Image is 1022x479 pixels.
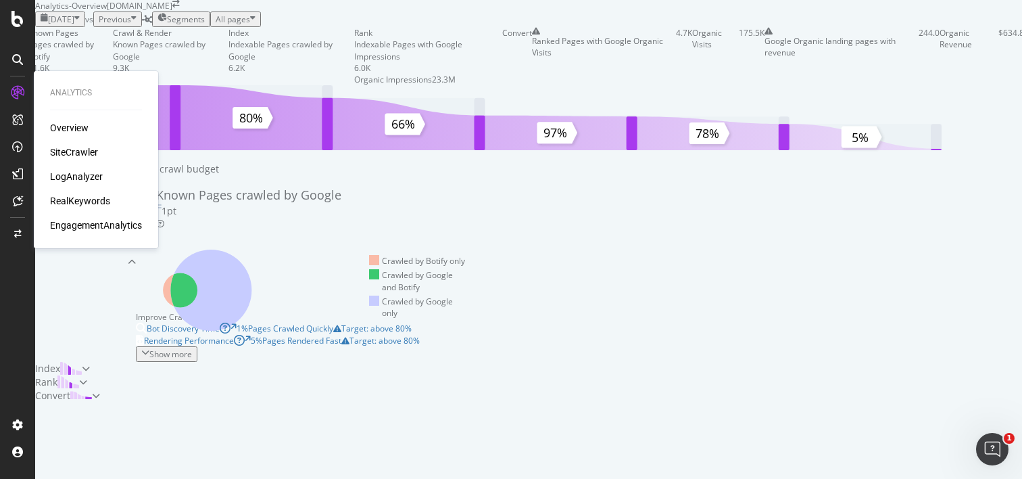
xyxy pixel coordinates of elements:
div: 175.5K [739,27,764,85]
div: Google Organic landing pages with revenue [764,35,919,58]
span: All pages [216,14,250,25]
span: Segments [167,14,205,25]
div: Rank [35,375,57,389]
span: 2025 Aug. 10th [48,14,74,25]
div: Known Pages [28,27,78,39]
div: 6.0K [354,62,502,74]
div: Organic Visits [692,27,739,85]
text: 5% [852,129,869,145]
div: 1pt [162,204,176,218]
a: EngagementAnalytics [50,219,142,232]
button: Segments [152,12,210,27]
div: Ranked Pages with Google Organic Visits [532,35,676,58]
a: RealKeywords [50,194,110,208]
div: Crawled by Botify only [369,255,466,267]
iframe: Intercom live chat [976,433,1008,465]
div: Convert [502,27,532,39]
div: Crawled by Google and Botify [369,269,467,292]
div: Indexable Pages with Google Impressions [354,39,502,62]
div: Known Pages crawled by Google [156,187,341,204]
div: 11.6K [28,62,113,74]
div: Convert [35,389,70,403]
div: Organic Impressions [354,74,432,85]
img: block-icon [70,389,92,402]
div: warning label [341,335,420,346]
text: 66% [391,116,415,132]
div: Crawled by Google only [369,296,467,319]
div: Analytics [50,87,142,99]
div: warning label [333,323,412,334]
div: Index [228,27,249,39]
a: Overview [50,121,89,135]
a: LogAnalyzer [50,170,103,183]
text: 80% [239,110,263,126]
text: 97% [543,124,567,141]
div: 244.0 [919,27,940,85]
div: Organic Revenue [940,27,998,85]
img: block-icon [57,375,79,388]
div: 6.2K [228,62,355,74]
span: Previous [99,14,131,25]
a: Rendering Performance5%Pages Rendered Fastwarning label [136,335,471,346]
div: Known Pages crawled by Google [113,39,228,62]
div: Pages crawled by Botify [28,39,113,62]
span: 1 [1004,433,1015,444]
button: [DATE] [35,12,85,27]
button: Previous [93,12,142,27]
div: 4.7K [676,27,692,85]
text: 78% [696,125,719,141]
div: Index [35,362,60,375]
a: Bot Discovery Time1%Pages Crawled Quicklywarning label [136,323,471,334]
div: 9.3K [113,62,228,74]
button: All pages [210,12,261,27]
img: block-icon [60,362,82,375]
div: Crawl & Render [35,162,106,362]
div: Your crawl budget [136,162,219,176]
div: 23.3M [432,74,456,85]
div: Rank [354,27,372,39]
span: vs [85,14,93,25]
img: Equal [156,204,162,208]
a: SiteCrawler [50,145,98,159]
div: Crawl & Render [113,27,172,39]
div: Indexable Pages crawled by Google [228,39,355,62]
